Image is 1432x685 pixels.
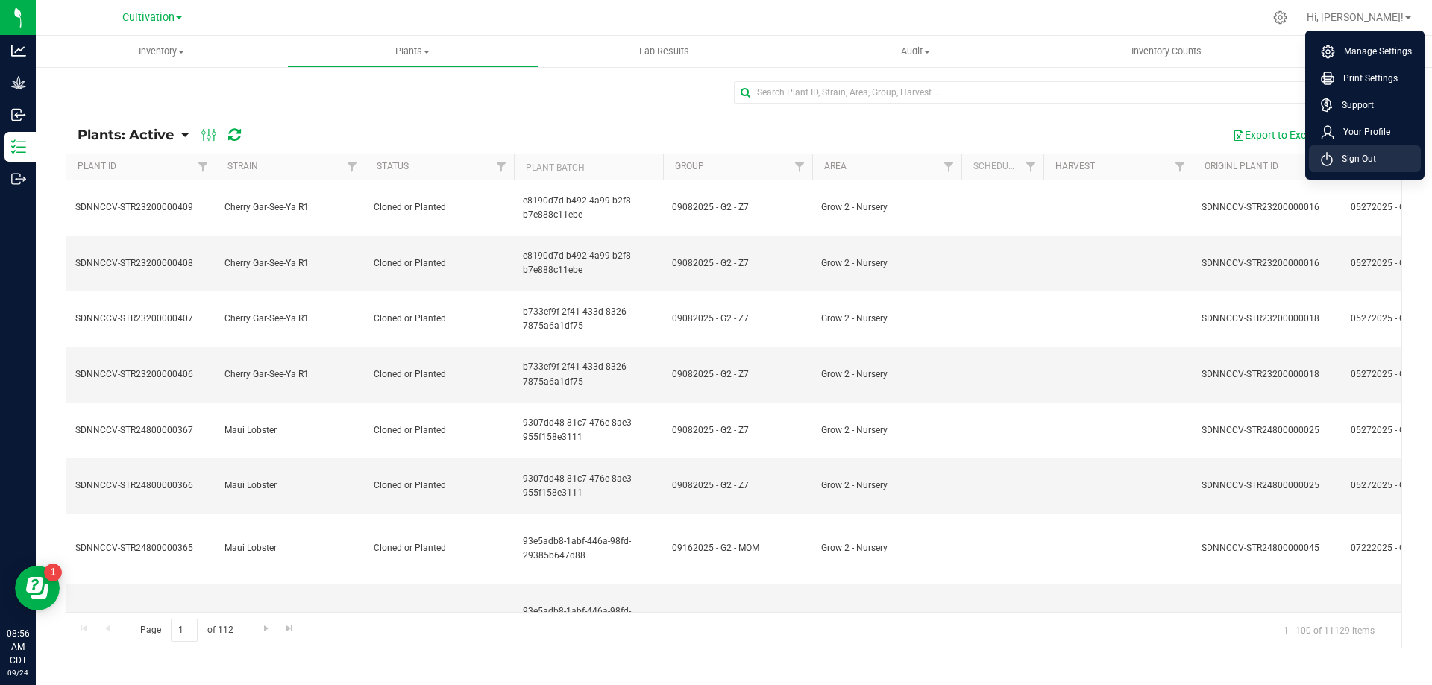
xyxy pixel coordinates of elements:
[788,154,812,180] a: Filter
[523,416,654,444] span: 9307dd48-81c7-476e-8ae3-955f158e3111
[75,367,207,382] span: SDNNCCV-STR23200000406
[374,312,505,326] span: Cloned or Planted
[224,256,356,271] span: Cherry Gar-See-Ya R1
[75,201,207,215] span: SDNNCCV-STR23200000409
[523,472,654,500] span: 9307dd48-81c7-476e-8ae3-955f158e3111
[374,541,505,555] span: Cloned or Planted
[821,256,952,271] span: Grow 2 - Nursery
[374,367,505,382] span: Cloned or Planted
[279,619,301,639] a: Go to the last page
[374,479,505,493] span: Cloned or Planted
[1334,124,1390,139] span: Your Profile
[122,11,175,24] span: Cultivation
[523,249,654,277] span: e8190d7d-b492-4a99-b2f8-b7e888c11ebe
[227,161,258,171] a: Strain
[374,201,505,215] span: Cloned or Planted
[523,534,654,563] span: 93e5adb8-1abf-446a-98fd-29385b647d88
[1335,44,1412,59] span: Manage Settings
[78,127,174,143] span: Plants: Active
[821,479,952,493] span: Grow 2 - Nursery
[11,43,26,58] inline-svg: Analytics
[824,161,847,171] a: Area
[619,45,709,58] span: Lab Results
[672,367,803,382] span: 09082025 - G2 - Z7
[374,256,505,271] span: Cloned or Planted
[821,312,952,326] span: Grow 2 - Nursery
[224,367,356,382] span: Cherry Gar-See-Ya R1
[224,312,356,326] span: Cherry Gar-See-Ya R1
[171,619,198,642] input: 1
[1168,154,1193,180] a: Filter
[1202,479,1333,493] span: SDNNCCV-STR24800000025
[523,360,654,388] span: b733ef9f-2f41-433d-8326-7875a6a1df75
[11,75,26,90] inline-svg: Grow
[75,423,207,438] span: SDNNCCV-STR24800000367
[1202,541,1333,555] span: SDNNCCV-STR24800000045
[1205,161,1278,171] a: Originl Plant ID
[224,201,356,215] span: Cherry Gar-See-Ya R1
[672,312,803,326] span: 09082025 - G2 - Z7
[1041,36,1293,67] a: Inventory Counts
[15,566,60,610] iframe: Resource center
[1202,423,1333,438] span: SDNNCCV-STR24800000025
[672,201,803,215] span: 09082025 - G2 - Z7
[1271,10,1290,25] div: Manage settings
[734,81,1402,104] input: Search Plant ID, Strain, Area, Group, Harvest ...
[75,312,207,326] span: SDNNCCV-STR23200000407
[224,541,356,555] span: Maui Lobster
[11,139,26,154] inline-svg: Inventory
[7,667,29,678] p: 09/24
[224,423,356,438] span: Maui Lobster
[821,541,952,555] span: Grow 2 - Nursery
[821,423,952,438] span: Grow 2 - Nursery
[255,619,277,639] a: Go to the next page
[36,45,287,58] span: Inventory
[1055,161,1095,171] a: Harvest
[1202,256,1333,271] span: SDNNCCV-STR23200000016
[377,161,409,171] a: Status
[672,479,803,493] span: 09082025 - G2 - Z7
[1321,98,1415,113] a: Support
[224,479,356,493] span: Maui Lobster
[287,36,538,67] a: Plants
[1309,145,1421,172] li: Sign Out
[1019,154,1043,180] a: Filter
[11,107,26,122] inline-svg: Inbound
[961,154,1043,180] th: Scheduled
[191,154,216,180] a: Filter
[11,171,26,186] inline-svg: Outbound
[672,256,803,271] span: 09082025 - G2 - Z7
[523,604,654,633] span: 93e5adb8-1abf-446a-98fd-29385b647d88
[1202,312,1333,326] span: SDNNCCV-STR23200000018
[523,194,654,222] span: e8190d7d-b492-4a99-b2f8-b7e888c11ebe
[821,367,952,382] span: Grow 2 - Nursery
[1333,98,1374,113] span: Support
[7,627,29,667] p: 08:56 AM CDT
[489,154,514,180] a: Filter
[1272,619,1387,641] span: 1 - 100 of 11129 items
[538,36,790,67] a: Lab Results
[288,45,538,58] span: Plants
[1202,367,1333,382] span: SDNNCCV-STR23200000018
[514,154,663,180] th: Plant Batch
[523,305,654,333] span: b733ef9f-2f41-433d-8326-7875a6a1df75
[44,564,62,581] iframe: Resource center unread badge
[78,127,181,143] a: Plants: Active
[672,541,803,555] span: 09162025 - G2 - MOM
[1334,71,1398,86] span: Print Settings
[1111,45,1222,58] span: Inventory Counts
[75,541,207,555] span: SDNNCCV-STR24800000365
[672,423,803,438] span: 09082025 - G2 - Z7
[374,423,505,438] span: Cloned or Planted
[1202,201,1333,215] span: SDNNCCV-STR23200000016
[340,154,365,180] a: Filter
[75,256,207,271] span: SDNNCCV-STR23200000408
[36,36,287,67] a: Inventory
[1223,122,1323,148] button: Export to Excel
[1333,151,1376,166] span: Sign Out
[1307,11,1404,23] span: Hi, [PERSON_NAME]!
[675,161,704,171] a: Group
[78,161,116,171] a: Plant ID
[791,45,1040,58] span: Audit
